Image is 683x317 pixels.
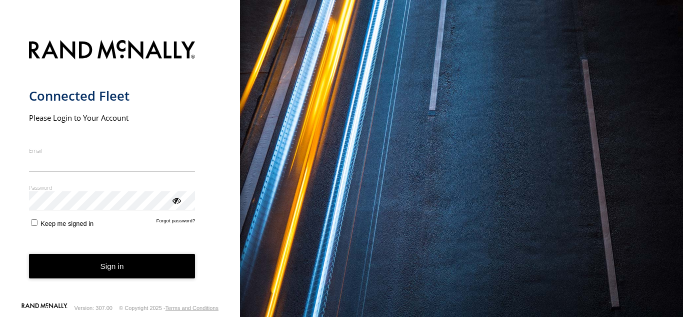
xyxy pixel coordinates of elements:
form: main [29,34,211,302]
img: Rand McNally [29,38,195,64]
h1: Connected Fleet [29,88,195,104]
h2: Please Login to Your Account [29,113,195,123]
a: Visit our Website [21,303,67,313]
div: © Copyright 2025 - [119,305,218,311]
a: Terms and Conditions [165,305,218,311]
span: Keep me signed in [40,220,93,227]
label: Email [29,147,195,154]
a: Forgot password? [156,218,195,227]
button: Sign in [29,254,195,278]
div: ViewPassword [171,195,181,205]
label: Password [29,184,195,191]
input: Keep me signed in [31,219,37,226]
div: Version: 307.00 [74,305,112,311]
